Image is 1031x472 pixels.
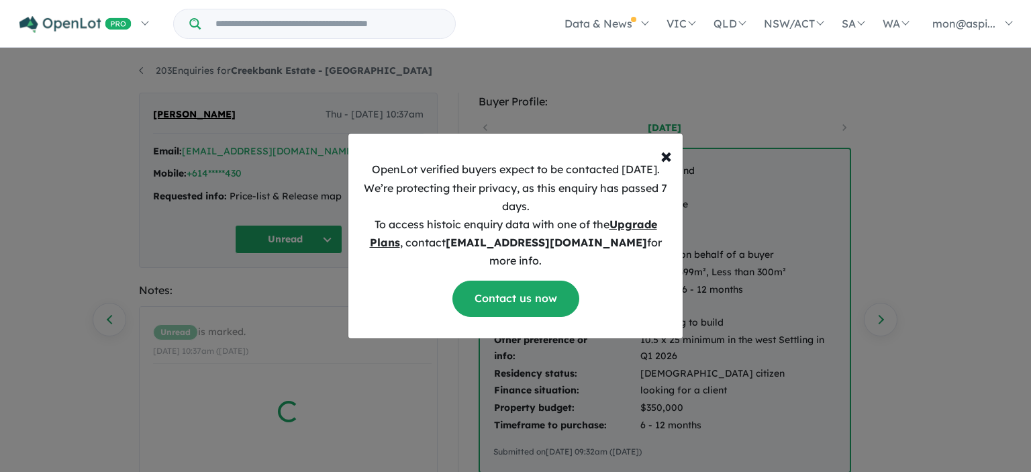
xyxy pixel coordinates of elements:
[359,160,672,270] p: OpenLot verified buyers expect to be contacted [DATE]. We’re protecting their privacy, as this en...
[932,17,995,30] span: mon@aspi...
[452,281,579,316] a: Contact us now
[446,236,647,249] b: [EMAIL_ADDRESS][DOMAIN_NAME]
[19,16,132,33] img: Openlot PRO Logo White
[660,142,672,169] span: ×
[203,9,452,38] input: Try estate name, suburb, builder or developer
